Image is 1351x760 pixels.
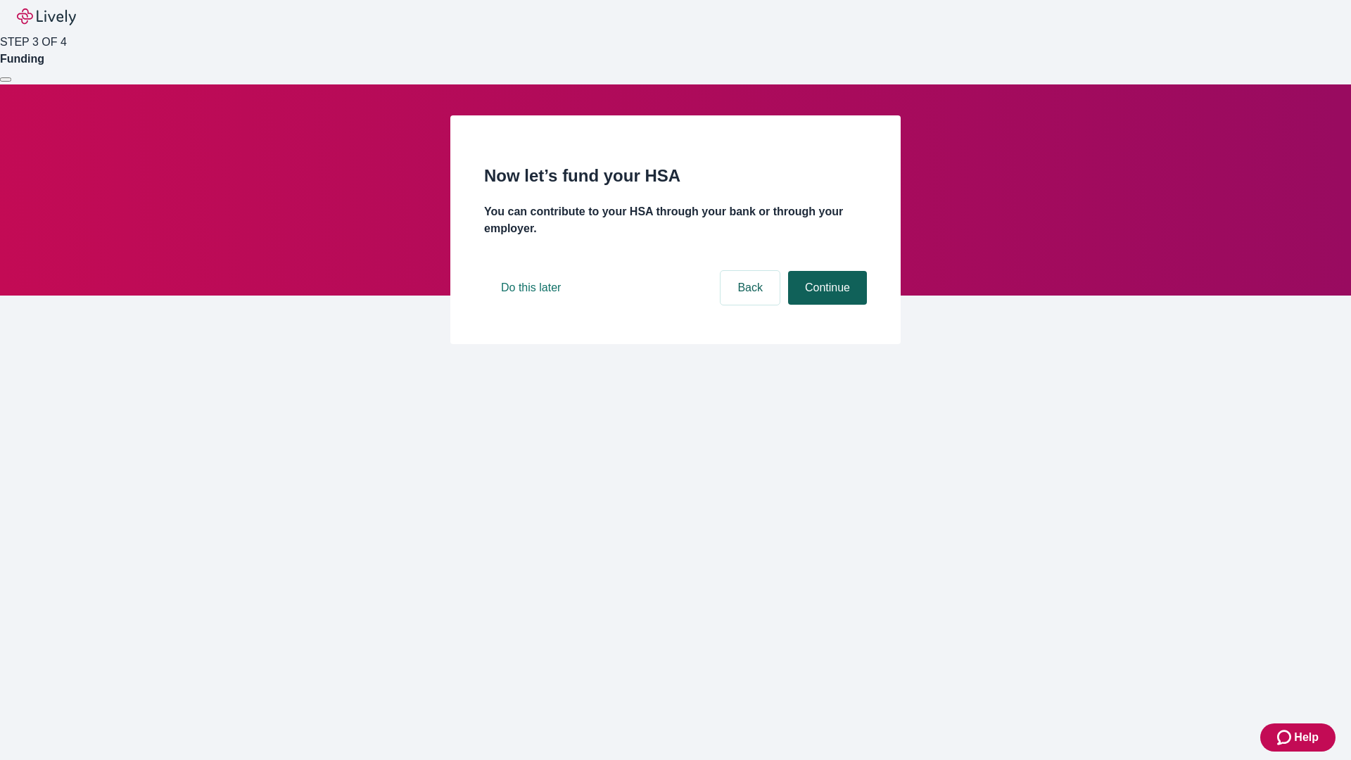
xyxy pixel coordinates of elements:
h4: You can contribute to your HSA through your bank or through your employer. [484,203,867,237]
button: Do this later [484,271,578,305]
button: Zendesk support iconHelp [1260,723,1336,752]
button: Back [721,271,780,305]
button: Continue [788,271,867,305]
img: Lively [17,8,76,25]
h2: Now let’s fund your HSA [484,163,867,189]
svg: Zendesk support icon [1277,729,1294,746]
span: Help [1294,729,1319,746]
